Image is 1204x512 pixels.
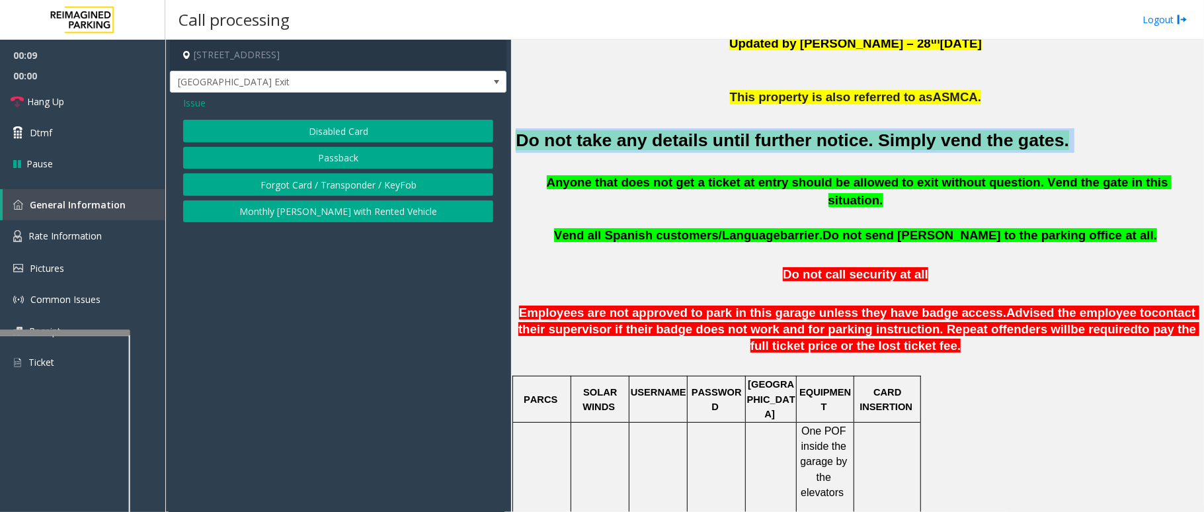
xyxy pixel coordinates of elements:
[860,387,912,412] span: CARD INSERTION
[750,322,1200,353] span: to pay the full ticket price or the lost ticket fee.
[183,96,206,110] span: Issue
[931,35,940,46] span: th
[183,173,493,196] button: Forgot Card / Transponder / KeyFob
[729,36,931,50] span: Updated by [PERSON_NAME] – 28
[1071,322,1139,336] span: be required
[940,36,982,50] span: [DATE]
[747,379,795,419] span: [GEOGRAPHIC_DATA]
[516,130,1069,150] font: Do not take any details until further notice. Simply vend the gates.
[28,230,102,242] span: Rate Information
[172,3,296,36] h3: Call processing
[518,306,1199,336] span: contact their supervisor if their badge does not work and for parking instruction. Repeat offende...
[30,293,100,306] span: Common Issues
[554,228,780,242] span: Vend all Spanish customers/Language
[631,387,686,398] span: USERNAME
[524,394,557,405] span: PARCS
[730,90,933,104] span: This property is also referred to as
[30,198,126,211] span: General Information
[29,325,61,337] span: Receipt
[1006,306,1152,320] span: Advised the employee to
[547,175,1172,207] span: Anyone that does not get a ticket at entry should be allowed to exit without question. Vend the g...
[30,126,52,140] span: Dtmf
[171,71,439,93] span: [GEOGRAPHIC_DATA] Exit
[799,387,851,412] span: EQUIPMENT
[1143,13,1187,26] a: Logout
[780,228,823,242] span: barrier.
[800,425,850,499] span: One POF inside the garage by the elevators
[783,267,928,281] span: Do not call security at all
[13,200,23,210] img: 'icon'
[183,120,493,142] button: Disabled Card
[823,228,1157,242] span: Do not send [PERSON_NAME] to the parking office at all.
[13,327,22,335] img: 'icon'
[13,230,22,242] img: 'icon'
[692,387,742,412] span: PASSWORD
[13,264,23,273] img: 'icon'
[13,294,24,305] img: 'icon'
[30,262,64,275] span: Pictures
[1177,13,1187,26] img: logout
[3,189,165,220] a: General Information
[170,40,506,71] h4: [STREET_ADDRESS]
[933,90,982,104] span: ASMCA.
[183,147,493,169] button: Passback
[582,387,620,412] span: SOLAR WINDS
[26,157,53,171] span: Pause
[183,200,493,223] button: Monthly [PERSON_NAME] with Rented Vehicle
[27,95,64,108] span: Hang Up
[519,306,1006,320] span: Employees are not approved to park in this garage unless they have badge access.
